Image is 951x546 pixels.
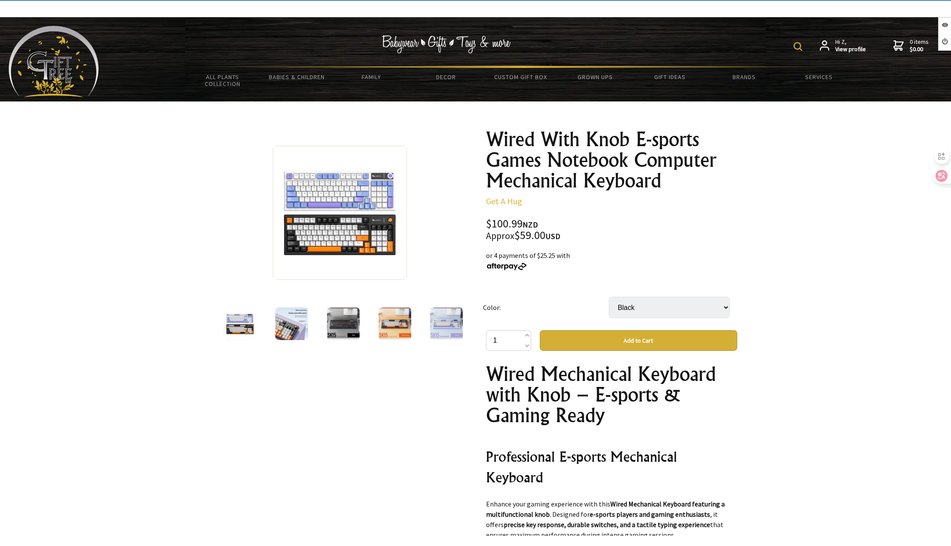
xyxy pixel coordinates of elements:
[486,196,522,206] a: Get A Hug
[486,364,737,536] div: Keyboard X1pc+ Charging Cable X1pc+ Manual X1pc+ Color Box X1pc
[483,68,558,86] a: Custom Gift Box
[910,46,929,53] strong: $0.00
[379,307,411,340] img: Wired With Knob E-sports Games Notebook Computer Mechanical Keyboard
[334,68,409,86] a: Family
[794,42,802,51] img: product search
[486,218,737,242] div: $100.99 $59.00
[504,520,710,529] strong: precise key response, durable switches, and a tactile typing experience
[273,146,407,280] img: Wired With Knob E-sports Games Notebook Computer Mechanical Keyboard
[9,26,99,97] img: Babyware - Gifts - Toys and more...
[590,510,710,518] strong: e-sports players and gaming enthusiasts
[486,250,737,271] div: or 4 payments of $25.25 with
[486,129,737,191] h1: Wired With Knob E-sports Games Notebook Computer Mechanical Keyboard
[486,500,725,518] strong: Wired Mechanical Keyboard featuring a multifunctional knob
[820,38,866,53] a: Hi Z,View profile
[275,307,308,340] img: Wired With Knob E-sports Games Notebook Computer Mechanical Keyboard
[486,499,737,540] p: Enhance your gaming experience with this . Designed for , it offers that ensures maximum performa...
[558,68,632,86] a: Grown Ups
[707,68,782,86] a: Brands
[260,68,334,86] a: Babies & Children
[483,285,609,330] td: Color:
[382,35,511,53] img: Babywear - Gifts - Toys & more
[632,68,707,86] a: Gift Ideas
[910,38,929,53] span: 0 items
[893,38,929,53] a: 0 items$0.00
[486,364,737,426] h1: Wired Mechanical Keyboard with Knob – E-sports & Gaming Ready
[486,446,737,488] h2: Professional E-sports Mechanical Keyboard
[782,68,856,86] a: Services
[409,68,483,86] a: Decor
[835,38,866,53] span: Hi Z,
[224,307,256,340] img: Wired With Knob E-sports Games Notebook Computer Mechanical Keyboard
[486,230,514,242] small: Approx
[486,263,527,270] img: Afterpay
[430,307,463,340] img: Wired With Knob E-sports Games Notebook Computer Mechanical Keyboard
[327,307,360,340] img: Wired With Knob E-sports Games Notebook Computer Mechanical Keyboard
[185,68,260,93] a: All Plants Collection
[835,46,866,53] strong: View profile
[540,330,737,351] button: Add to Cart
[545,231,560,241] span: USD
[523,220,538,230] span: NZD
